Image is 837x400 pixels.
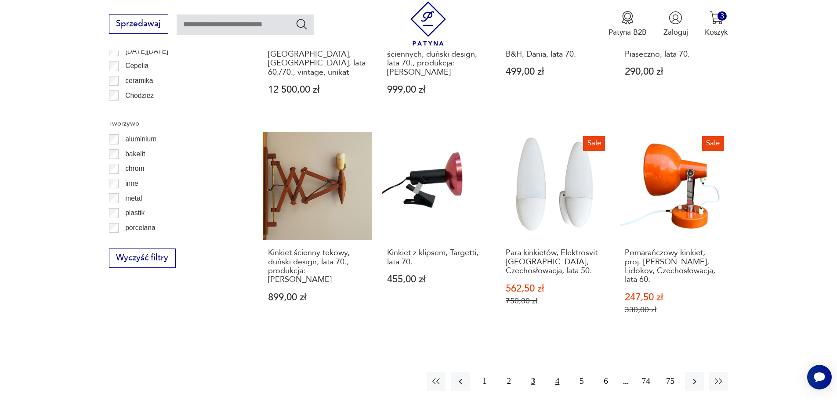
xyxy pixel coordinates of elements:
[109,118,238,129] p: Tworzywo
[406,1,450,46] img: Patyna - sklep z meblami i dekoracjami vintage
[387,275,486,284] p: 455,00 zł
[125,163,144,174] p: chrom
[387,85,486,94] p: 999,00 zł
[125,90,154,101] p: Chodzież
[625,305,724,314] p: 330,00 zł
[506,67,605,76] p: 499,00 zł
[669,11,682,25] img: Ikonka użytkownika
[125,207,145,219] p: plastik
[268,249,367,285] h3: Kinkiet ścienny tekowy, duński design, lata 70., produkcja: [PERSON_NAME]
[717,11,727,21] div: 3
[524,372,543,391] button: 3
[621,11,634,25] img: Ikona medalu
[125,222,156,234] p: porcelana
[506,249,605,275] h3: Para kinkietów, Elektrosvit [GEOGRAPHIC_DATA], Czechosłowacja, lata 50.
[125,133,156,145] p: aluminium
[125,237,147,248] p: porcelit
[572,372,591,391] button: 5
[596,372,615,391] button: 6
[125,148,145,160] p: bakelit
[268,41,367,77] h3: Kinkiety J. T. [GEOGRAPHIC_DATA], [GEOGRAPHIC_DATA], lata 60./70., vintage, unikat
[387,249,486,267] h3: Kinkiet z klipsem, Targetti, lata 70.
[663,11,688,37] button: Zaloguj
[109,249,176,268] button: Wyczyść filtry
[609,11,647,37] a: Ikona medaluPatyna B2B
[125,46,168,57] p: [DATE][DATE]
[125,178,138,189] p: inne
[705,27,728,37] p: Koszyk
[125,75,153,86] p: ceramika
[548,372,567,391] button: 4
[506,41,605,59] h3: Para teakowych kinkietów B&H, Dania, lata 70.
[263,132,372,335] a: Kinkiet ścienny tekowy, duński design, lata 70., produkcja: LyfaKinkiet ścienny tekowy, duński de...
[500,372,518,391] button: 2
[125,105,152,116] p: Ćmielów
[506,296,605,306] p: 750,00 zł
[625,293,724,302] p: 247,50 zł
[125,193,142,204] p: metal
[705,11,728,37] button: 3Koszyk
[109,14,168,34] button: Sprzedawaj
[125,60,149,72] p: Cepelia
[501,132,609,335] a: SalePara kinkietów, Elektrosvit Nové Zámky, Czechosłowacja, lata 50.Para kinkietów, Elektrosvit [...
[268,85,367,94] p: 12 500,00 zł
[625,67,724,76] p: 290,00 zł
[609,27,647,37] p: Patyna B2B
[295,18,308,30] button: Szukaj
[268,293,367,302] p: 899,00 zł
[382,132,491,335] a: Kinkiet z klipsem, Targetti, lata 70.Kinkiet z klipsem, Targetti, lata 70.455,00 zł
[710,11,723,25] img: Ikona koszyka
[609,11,647,37] button: Patyna B2B
[387,41,486,77] h3: Komplet dwóch kinkietów ściennych, duński design, lata 70., produkcja: [PERSON_NAME]
[625,249,724,285] h3: Pomarańczowy kinkiet, proj. [PERSON_NAME], Lidokov, Czechosłowacja, lata 60.
[475,372,494,391] button: 1
[625,41,724,59] h3: Lampka z klipsem LU-1 S.P. Piaseczno, lata 70.
[109,21,168,28] a: Sprzedawaj
[807,365,832,389] iframe: Smartsupp widget button
[637,372,656,391] button: 74
[661,372,680,391] button: 75
[506,284,605,293] p: 562,50 zł
[620,132,728,335] a: SalePomarańczowy kinkiet, proj. J. Hurka, Lidokov, Czechosłowacja, lata 60.Pomarańczowy kinkiet, ...
[663,27,688,37] p: Zaloguj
